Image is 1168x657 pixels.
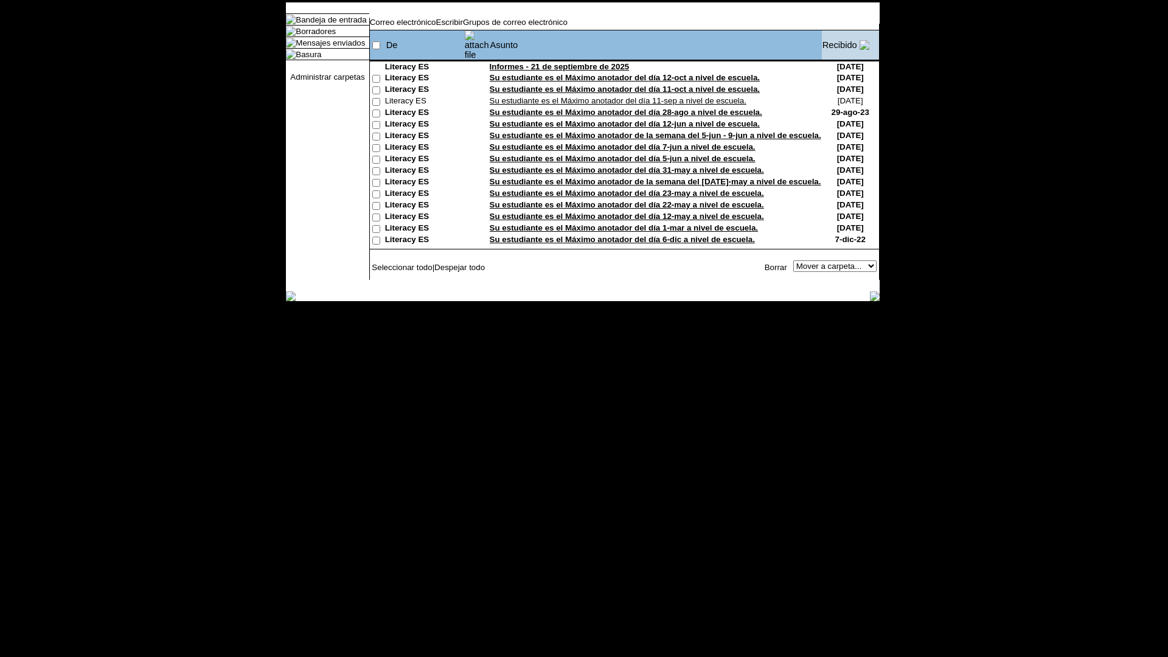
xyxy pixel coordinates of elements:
[385,142,464,154] td: Literacy ES
[835,235,866,244] nobr: 7-dic-22
[490,223,758,232] a: Su estudiante es el Máximo anotador del día 1-mar a nivel de escuela.
[385,235,464,246] td: Literacy ES
[490,212,764,221] a: Su estudiante es el Máximo anotador del día 12-may a nivel de escuela.
[465,30,489,60] img: attach file
[490,85,760,94] a: Su estudiante es el Máximo anotador del día 11-oct a nivel de escuela.
[286,49,296,59] img: folder_icon.gif
[837,200,864,209] nobr: [DATE]
[490,200,764,209] a: Su estudiante es el Máximo anotador del día 22-may a nivel de escuela.
[286,15,296,24] img: folder_icon_pick.gif
[490,96,746,105] a: Su estudiante es el Máximo anotador del día 11-sep a nivel de escuela.
[837,223,864,232] nobr: [DATE]
[286,26,296,36] img: folder_icon.gif
[463,18,568,27] a: Grupos de correo electrónico
[837,189,864,198] nobr: [DATE]
[385,73,464,85] td: Literacy ES
[490,62,630,71] a: Informes - 21 de septiembre de 2025
[490,40,518,50] a: Asunto
[385,223,464,235] td: Literacy ES
[385,96,464,108] td: Literacy ES
[290,72,364,82] a: Administrar carpetas
[832,108,869,117] nobr: 29-ago-23
[385,154,464,165] td: Literacy ES
[837,212,864,221] nobr: [DATE]
[436,18,463,27] a: Escribir
[870,291,880,301] img: table_footer_right.gif
[490,235,755,244] a: Su estudiante es el Máximo anotador del día 6-dic a nivel de escuela.
[385,189,464,200] td: Literacy ES
[837,85,864,94] nobr: [DATE]
[385,165,464,177] td: Literacy ES
[822,40,857,50] a: Recibido
[385,85,464,96] td: Literacy ES
[490,119,760,128] a: Su estudiante es el Máximo anotador del día 12-jun a nivel de escuela.
[837,142,864,151] nobr: [DATE]
[490,189,764,198] a: Su estudiante es el Máximo anotador del día 23-may a nivel de escuela.
[372,263,432,272] a: Seleccionar todo
[296,27,336,36] a: Borradores
[385,119,464,131] td: Literacy ES
[385,108,464,119] td: Literacy ES
[837,154,864,163] nobr: [DATE]
[837,131,864,140] nobr: [DATE]
[296,15,366,24] a: Bandeja de entrada
[490,108,762,117] a: Su estudiante es el Máximo anotador del día 28-ago a nivel de escuela.
[837,119,864,128] nobr: [DATE]
[296,50,321,59] a: Basura
[490,131,821,140] a: Su estudiante es el Máximo anotador de la semana del 5-jun - 9-jun a nivel de escuela.
[296,38,365,47] a: Mensajes enviados
[490,142,756,151] a: Su estudiante es el Máximo anotador del día 7-jun a nivel de escuela.
[286,291,296,301] img: table_footer_left.gif
[385,62,464,73] td: Literacy ES
[837,62,864,71] nobr: [DATE]
[385,200,464,212] td: Literacy ES
[490,154,756,163] a: Su estudiante es el Máximo anotador del día 5-jun a nivel de escuela.
[385,212,464,223] td: Literacy ES
[837,165,864,175] nobr: [DATE]
[370,260,518,274] td: |
[838,96,863,105] nobr: [DATE]
[286,38,296,47] img: folder_icon.gif
[386,40,398,50] a: De
[860,40,869,50] img: arrow_down.gif
[490,165,764,175] a: Su estudiante es el Máximo anotador del día 31-may a nivel de escuela.
[490,177,821,186] a: Su estudiante es el Máximo anotador de la semana del [DATE]-may a nivel de escuela.
[765,263,787,272] a: Borrar
[837,177,864,186] nobr: [DATE]
[385,177,464,189] td: Literacy ES
[837,73,864,82] nobr: [DATE]
[385,131,464,142] td: Literacy ES
[490,73,760,82] a: Su estudiante es el Máximo anotador del día 12-oct a nivel de escuela.
[370,18,436,27] a: Correo electrónico
[434,263,485,272] a: Despejar todo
